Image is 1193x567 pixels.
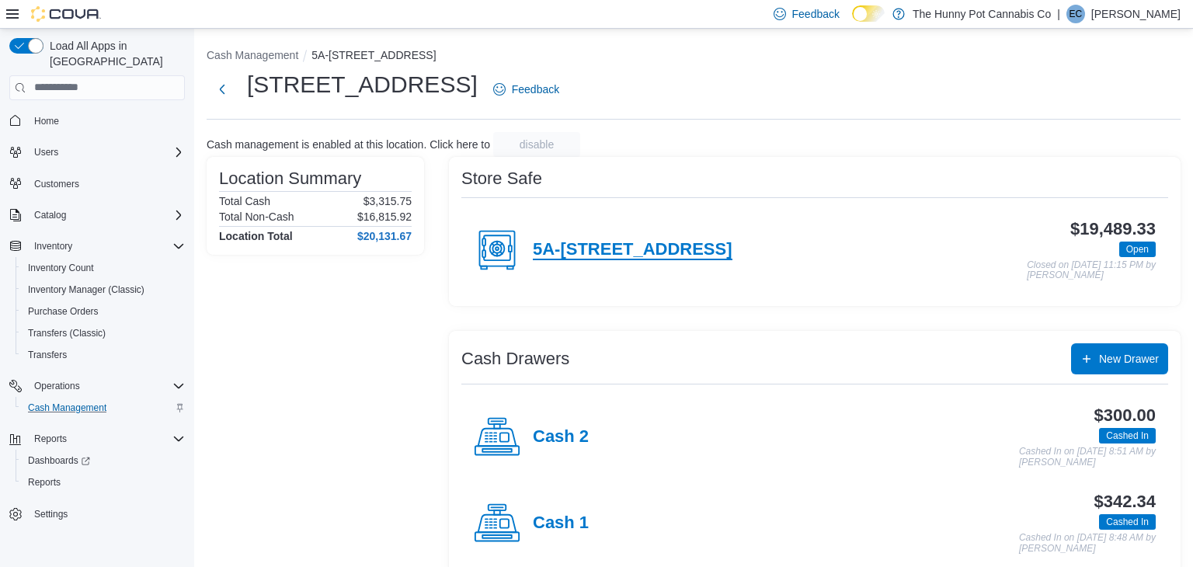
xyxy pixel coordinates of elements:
a: Feedback [487,74,565,105]
h4: $20,131.67 [357,230,412,242]
a: Settings [28,505,74,524]
span: Settings [28,504,185,524]
button: Reports [16,471,191,493]
button: Inventory [28,237,78,256]
span: Inventory Count [22,259,185,277]
span: Inventory [28,237,185,256]
button: Reports [3,428,191,450]
h4: Location Total [219,230,293,242]
button: Transfers [16,344,191,366]
h4: 5A-[STREET_ADDRESS] [533,240,732,260]
span: Open [1119,242,1156,257]
span: Dashboards [22,451,185,470]
span: Operations [28,377,185,395]
button: Reports [28,430,73,448]
button: New Drawer [1071,343,1168,374]
button: Inventory Count [16,257,191,279]
button: Cash Management [16,397,191,419]
span: Dashboards [28,454,90,467]
p: $16,815.92 [357,210,412,223]
button: Cash Management [207,49,298,61]
button: Transfers (Classic) [16,322,191,344]
button: Purchase Orders [16,301,191,322]
a: Dashboards [16,450,191,471]
span: Inventory Manager (Classic) [28,283,144,296]
h4: Cash 1 [533,513,589,534]
div: Emily Cosby [1066,5,1085,23]
span: Settings [34,508,68,520]
button: Operations [28,377,86,395]
span: Users [28,143,185,162]
p: [PERSON_NAME] [1091,5,1181,23]
span: Customers [28,174,185,193]
span: Reports [28,430,185,448]
a: Home [28,112,65,130]
button: Home [3,110,191,132]
span: Users [34,146,58,158]
h3: Store Safe [461,169,542,188]
span: EC [1070,5,1083,23]
button: Inventory Manager (Classic) [16,279,191,301]
button: Users [28,143,64,162]
h3: Cash Drawers [461,350,569,368]
p: Cashed In on [DATE] 8:48 AM by [PERSON_NAME] [1019,533,1156,554]
a: Dashboards [22,451,96,470]
span: Home [34,115,59,127]
a: Reports [22,473,67,492]
a: Transfers (Classic) [22,324,112,343]
span: Cash Management [22,398,185,417]
span: Transfers (Classic) [28,327,106,339]
span: Reports [28,476,61,489]
button: Customers [3,172,191,195]
span: Cashed In [1106,429,1149,443]
input: Dark Mode [852,5,885,22]
a: Customers [28,175,85,193]
h3: $342.34 [1094,492,1156,511]
h4: Cash 2 [533,427,589,447]
h6: Total Non-Cash [219,210,294,223]
button: disable [493,132,580,157]
h6: Total Cash [219,195,270,207]
a: Transfers [22,346,73,364]
h3: Location Summary [219,169,361,188]
span: Feedback [792,6,840,22]
button: 5A-[STREET_ADDRESS] [311,49,436,61]
img: Cova [31,6,101,22]
p: Closed on [DATE] 11:15 PM by [PERSON_NAME] [1027,260,1156,281]
span: Cash Management [28,402,106,414]
span: Catalog [28,206,185,224]
p: The Hunny Pot Cannabis Co [913,5,1051,23]
h3: $19,489.33 [1070,220,1156,238]
span: Home [28,111,185,130]
span: Reports [22,473,185,492]
span: Catalog [34,209,66,221]
button: Settings [3,503,191,525]
span: Inventory Count [28,262,94,274]
a: Inventory Count [22,259,100,277]
button: Operations [3,375,191,397]
button: Users [3,141,191,163]
button: Catalog [3,204,191,226]
span: Open [1126,242,1149,256]
span: Cashed In [1099,428,1156,444]
span: Cashed In [1099,514,1156,530]
span: Feedback [512,82,559,97]
a: Purchase Orders [22,302,105,321]
nav: Complex example [9,103,185,566]
span: Customers [34,178,79,190]
span: Cashed In [1106,515,1149,529]
span: Reports [34,433,67,445]
span: Inventory [34,240,72,252]
span: Operations [34,380,80,392]
span: Transfers [22,346,185,364]
p: | [1057,5,1060,23]
h1: [STREET_ADDRESS] [247,69,478,100]
span: Transfers [28,349,67,361]
span: Transfers (Classic) [22,324,185,343]
button: Next [207,74,238,105]
span: Purchase Orders [22,302,185,321]
span: Dark Mode [852,22,853,23]
a: Inventory Manager (Classic) [22,280,151,299]
nav: An example of EuiBreadcrumbs [207,47,1181,66]
button: Inventory [3,235,191,257]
